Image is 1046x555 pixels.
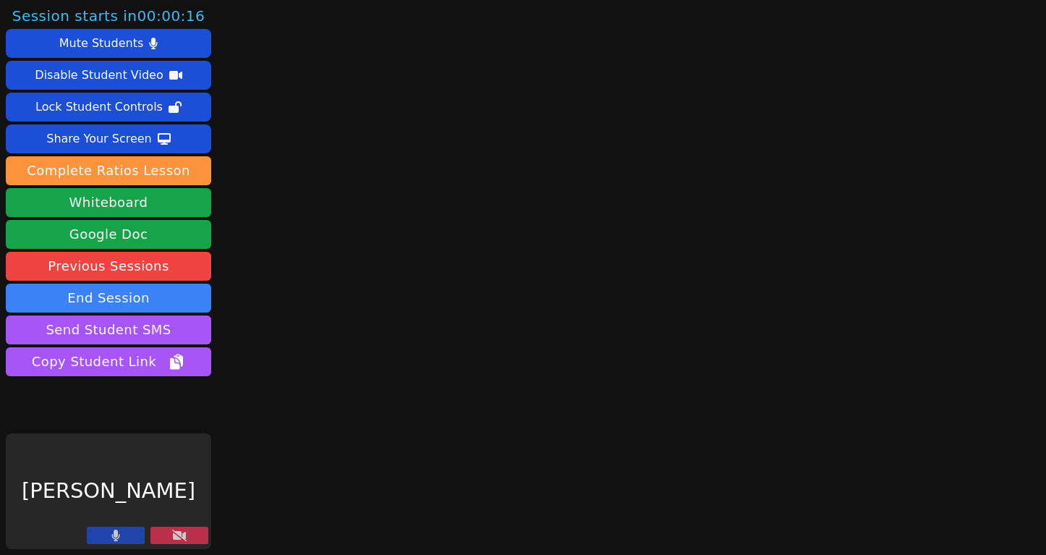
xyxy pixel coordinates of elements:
div: Lock Student Controls [35,96,163,119]
time: 00:00:16 [137,7,205,25]
a: Previous Sessions [6,252,211,281]
div: Share Your Screen [46,127,152,151]
div: [PERSON_NAME] [6,433,211,549]
button: Share Your Screen [6,124,211,153]
button: End Session [6,284,211,313]
button: Lock Student Controls [6,93,211,122]
div: Mute Students [59,32,143,55]
button: Copy Student Link [6,347,211,376]
button: Mute Students [6,29,211,58]
a: Google Doc [6,220,211,249]
span: Copy Student Link [32,352,185,372]
button: Whiteboard [6,188,211,217]
button: Disable Student Video [6,61,211,90]
button: Send Student SMS [6,315,211,344]
span: Session starts in [12,6,205,26]
button: Complete Ratios Lesson [6,156,211,185]
div: Disable Student Video [35,64,163,87]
